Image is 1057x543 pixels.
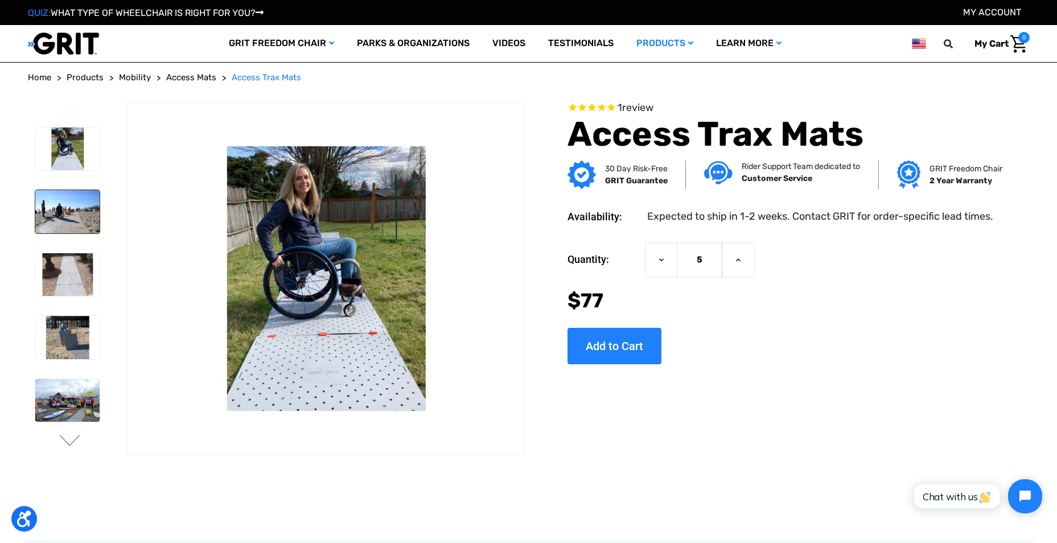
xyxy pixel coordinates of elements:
[537,25,625,62] a: Testimonials
[35,253,100,297] img: Access Trax Mats
[58,107,82,121] button: Go to slide 6 of 6
[58,435,82,449] button: Go to slide 2 of 6
[929,176,992,186] strong: 2 Year Warranty
[618,101,653,114] span: 1 reviews
[567,161,596,189] img: GRIT Guarantee
[119,72,151,83] span: Mobility
[67,71,104,84] a: Products
[28,7,264,18] a: QUIZ:WHAT TYPE OF WHEELCHAIR IS RIGHT FOR YOU?
[166,72,216,83] span: Access Mats
[897,161,920,189] img: Grit freedom
[35,190,100,233] img: Access Trax Mats
[166,71,216,84] a: Access Mats
[974,38,1009,49] span: My Cart
[966,32,1030,56] a: Cart with 0 items
[625,25,705,62] a: Products
[28,71,51,84] a: Home
[567,209,639,224] dt: Availability:
[605,163,668,175] p: 30 Day Risk-Free
[35,316,100,359] img: Access Trax Mats
[622,101,653,114] span: review
[1010,35,1027,53] img: Cart
[902,470,1052,523] iframe: Tidio Chat
[28,32,99,55] img: GRIT All-Terrain Wheelchair and Mobility Equipment
[605,176,668,186] strong: GRIT Guarantee
[217,25,346,62] a: GRIT Freedom Chair
[346,25,481,62] a: Parks & Organizations
[742,161,860,172] p: Rider Support Team dedicated to
[567,328,661,364] input: Add to Cart
[647,209,993,224] dd: Expected to ship in 1-2 weeks. Contact GRIT for order-specific lead times.
[912,36,926,51] img: us.png
[963,7,1021,18] a: Account
[35,127,100,171] img: Access Trax Mats
[705,25,793,62] a: Learn More
[567,114,999,155] h1: Access Trax Mats
[128,146,524,410] img: Access Trax Mats
[567,102,999,114] span: Rated 5.0 out of 5 stars 1 reviews
[119,71,151,84] a: Mobility
[28,7,51,18] span: QUIZ:
[67,72,104,83] span: Products
[28,72,51,83] span: Home
[929,163,1002,175] p: GRIT Freedom Chair
[232,71,301,84] a: Access Trax Mats
[567,289,603,312] span: $77
[949,32,966,56] input: Search
[232,72,301,83] span: Access Trax Mats
[481,25,537,62] a: Videos
[567,242,639,277] label: Quantity:
[742,174,812,183] strong: Customer Service
[28,71,1030,84] nav: Breadcrumb
[35,379,100,422] img: Access Trax Mats
[704,161,733,184] img: Customer service
[1018,32,1030,43] span: 0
